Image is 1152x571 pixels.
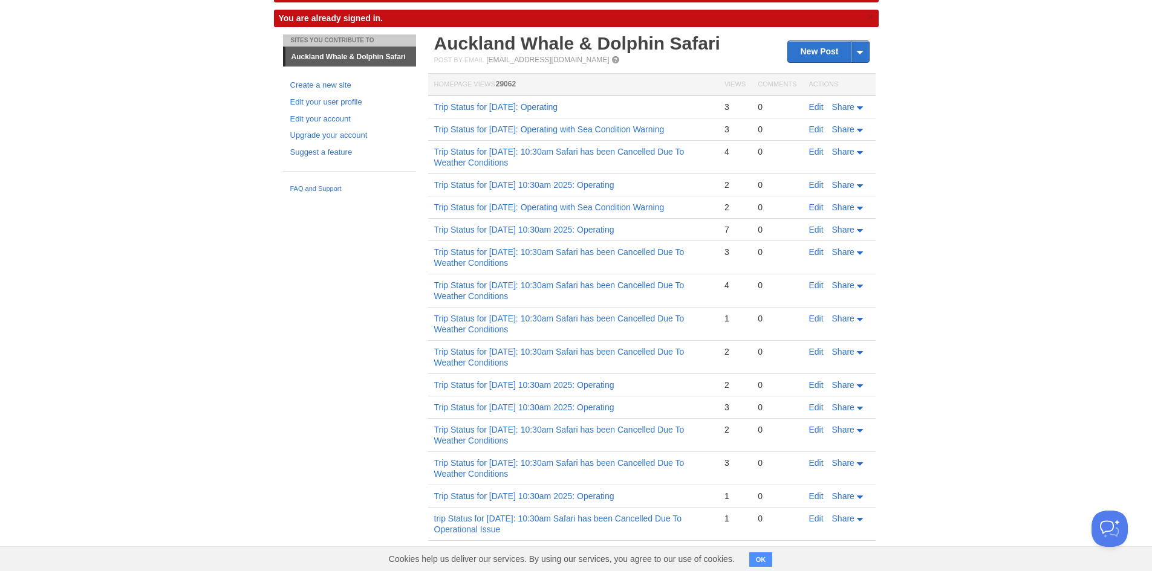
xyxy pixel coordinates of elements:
[788,41,868,62] a: New Post
[434,491,614,501] a: Trip Status for [DATE] 10:30am 2025: Operating
[809,425,824,434] a: Edit
[724,179,746,190] div: 2
[434,402,614,412] a: Trip Status for [DATE] 10:30am 2025: Operating
[428,74,718,96] th: Homepage Views
[758,146,796,157] div: 0
[724,202,746,213] div: 2
[724,313,746,324] div: 1
[377,547,747,571] span: Cookies help us deliver our services. By using our services, you agree to our use of cookies.
[832,314,854,323] span: Share
[758,457,796,468] div: 0
[290,184,409,195] a: FAQ and Support
[290,96,409,109] a: Edit your user profile
[809,102,824,112] a: Edit
[434,247,685,268] a: Trip Status for [DATE]: 10:30am Safari has been Cancelled Due To Weather Conditions
[434,202,665,212] a: Trip Status for [DATE]: Operating with Sea Condition Warning
[832,380,854,390] span: Share
[809,202,824,212] a: Edit
[434,347,685,367] a: Trip Status for [DATE]: 10:30am Safari has been Cancelled Due To Weather Conditions
[496,80,516,88] span: 29062
[758,247,796,257] div: 0
[809,347,824,356] a: Edit
[758,280,796,291] div: 0
[809,380,824,390] a: Edit
[809,225,824,234] a: Edit
[865,10,876,25] a: ×
[724,247,746,257] div: 3
[434,180,614,190] a: Trip Status for [DATE] 10:30am 2025: Operating
[434,514,682,534] a: trip Status for [DATE]: 10:30am Safari has been Cancelled Due To Operational Issue
[290,113,409,126] a: Edit your account
[832,102,854,112] span: Share
[1092,511,1128,547] iframe: Help Scout Beacon - Open
[724,491,746,502] div: 1
[434,380,614,390] a: Trip Status for [DATE] 10:30am 2025: Operating
[758,402,796,413] div: 0
[758,513,796,524] div: 0
[809,402,824,412] a: Edit
[832,225,854,234] span: Share
[832,247,854,257] span: Share
[434,102,558,112] a: Trip Status for [DATE]: Operating
[832,402,854,412] span: Share
[724,124,746,135] div: 3
[809,514,824,523] a: Edit
[809,180,824,190] a: Edit
[752,74,802,96] th: Comments
[434,33,720,53] a: Auckland Whale & Dolphin Safari
[749,552,773,567] button: OK
[434,314,685,334] a: Trip Status for [DATE]: 10:30am Safari has been Cancelled Due To Weather Conditions
[290,146,409,159] a: Suggest a feature
[832,147,854,156] span: Share
[832,491,854,501] span: Share
[758,424,796,435] div: 0
[434,147,685,167] a: Trip Status for [DATE]: 10:30am Safari has been Cancelled Due To Weather Conditions
[809,147,824,156] a: Edit
[724,346,746,357] div: 2
[832,280,854,290] span: Share
[724,402,746,413] div: 3
[724,424,746,435] div: 2
[809,247,824,257] a: Edit
[758,379,796,390] div: 0
[724,146,746,157] div: 4
[758,224,796,235] div: 0
[758,313,796,324] div: 0
[434,280,685,301] a: Trip Status for [DATE]: 10:30am Safari has been Cancelled Due To Weather Conditions
[434,56,484,63] span: Post by Email
[809,491,824,501] a: Edit
[832,425,854,434] span: Share
[758,102,796,112] div: 0
[809,314,824,323] a: Edit
[285,47,416,66] a: Auckland Whale & Dolphin Safari
[758,202,796,213] div: 0
[434,458,685,479] a: Trip Status for [DATE]: 10:30am Safari has been Cancelled Due To Weather Conditions
[758,491,796,502] div: 0
[724,379,746,390] div: 2
[832,124,854,134] span: Share
[832,180,854,190] span: Share
[809,280,824,290] a: Edit
[724,102,746,112] div: 3
[832,202,854,212] span: Share
[832,347,854,356] span: Share
[724,280,746,291] div: 4
[809,124,824,134] a: Edit
[832,514,854,523] span: Share
[486,56,609,64] a: [EMAIL_ADDRESS][DOMAIN_NAME]
[283,34,416,47] li: Sites You Contribute To
[809,458,824,468] a: Edit
[758,179,796,190] div: 0
[434,425,685,445] a: Trip Status for [DATE]: 10:30am Safari has been Cancelled Due To Weather Conditions
[832,458,854,468] span: Share
[718,74,752,96] th: Views
[724,457,746,468] div: 3
[724,513,746,524] div: 1
[758,124,796,135] div: 0
[803,74,876,96] th: Actions
[290,129,409,142] a: Upgrade your account
[758,346,796,357] div: 0
[279,13,383,23] span: You are already signed in.
[434,124,665,134] a: Trip Status for [DATE]: Operating with Sea Condition Warning
[290,79,409,92] a: Create a new site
